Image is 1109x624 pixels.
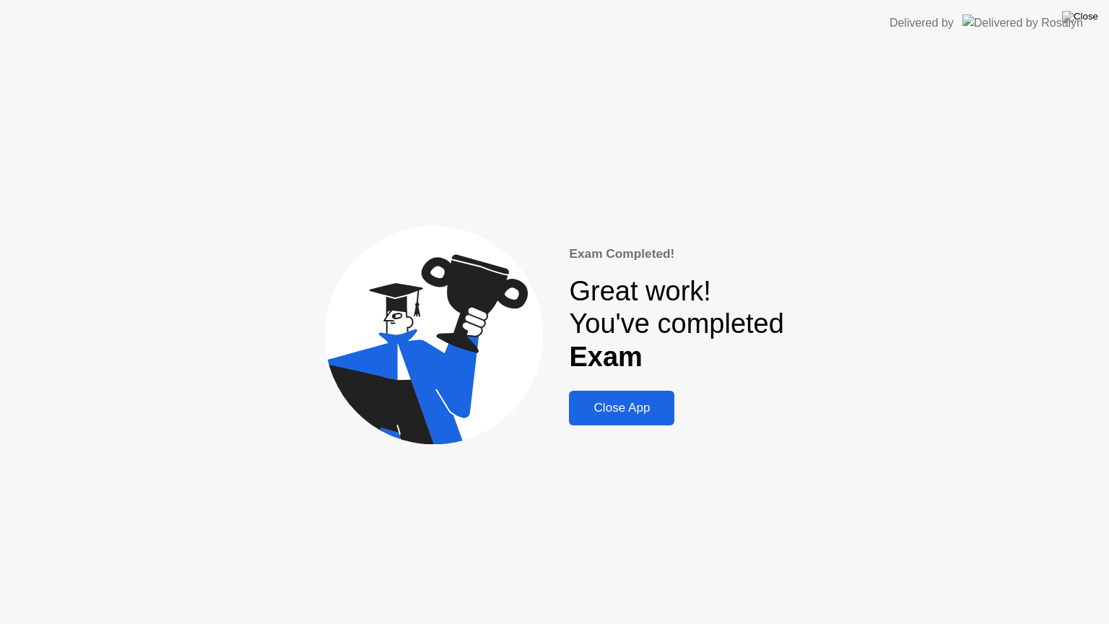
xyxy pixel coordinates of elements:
[569,245,783,264] div: Exam Completed!
[573,401,670,415] div: Close App
[569,275,783,374] div: Great work! You've completed
[1062,11,1098,22] img: Close
[569,391,674,425] button: Close App
[890,14,954,32] div: Delivered by
[569,342,642,372] b: Exam
[962,14,1083,31] img: Delivered by Rosalyn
